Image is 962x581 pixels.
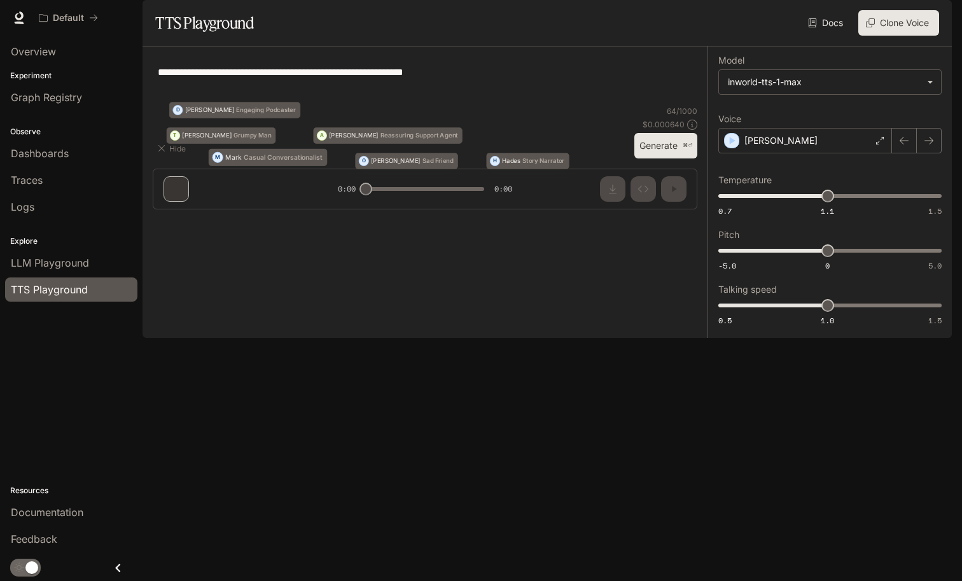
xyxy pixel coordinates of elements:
p: Default [53,13,84,24]
span: 5.0 [928,260,942,271]
h1: TTS Playground [155,10,254,36]
p: Mark [225,154,242,160]
button: A[PERSON_NAME]Reassuring Support Agent [313,127,462,144]
p: Sad Friend [422,158,454,164]
div: A [317,127,326,144]
p: [PERSON_NAME] [371,158,421,164]
button: MMarkCasual Conversationalist [209,149,328,166]
span: 0.7 [718,206,732,216]
span: 1.0 [821,315,834,326]
p: 64 / 1000 [667,106,697,116]
p: [PERSON_NAME] [329,132,379,139]
p: Reassuring Support Agent [380,132,458,139]
button: HHadesStory Narrator [486,153,569,169]
p: Talking speed [718,285,777,294]
p: Hades [502,158,520,164]
p: Grumpy Man [234,132,271,139]
p: Casual Conversationalist [244,154,322,160]
p: Pitch [718,230,739,239]
div: T [171,127,179,144]
a: Docs [805,10,848,36]
button: Generate⌘⏎ [634,133,697,159]
span: 1.5 [928,315,942,326]
span: 1.1 [821,206,834,216]
span: 1.5 [928,206,942,216]
div: M [213,149,222,166]
button: O[PERSON_NAME]Sad Friend [355,153,458,169]
p: ⌘⏎ [683,142,692,150]
div: inworld-tts-1-max [719,70,941,94]
span: 0 [825,260,830,271]
p: [PERSON_NAME] [182,132,232,139]
div: D [173,102,182,118]
p: Temperature [718,176,772,185]
p: Story Narrator [522,158,564,164]
div: H [491,153,499,169]
p: $ 0.000640 [643,119,685,130]
span: 0.5 [718,315,732,326]
button: D[PERSON_NAME]Engaging Podcaster [169,102,300,118]
button: All workspaces [33,5,104,31]
button: Clone Voice [858,10,939,36]
button: T[PERSON_NAME]Grumpy Man [167,127,276,144]
p: Voice [718,115,741,123]
div: inworld-tts-1-max [728,76,921,88]
span: -5.0 [718,260,736,271]
p: Engaging Podcaster [236,107,296,113]
button: Hide [153,138,193,158]
div: O [359,153,368,169]
p: [PERSON_NAME] [185,107,235,113]
p: Model [718,56,744,65]
p: [PERSON_NAME] [744,134,818,147]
